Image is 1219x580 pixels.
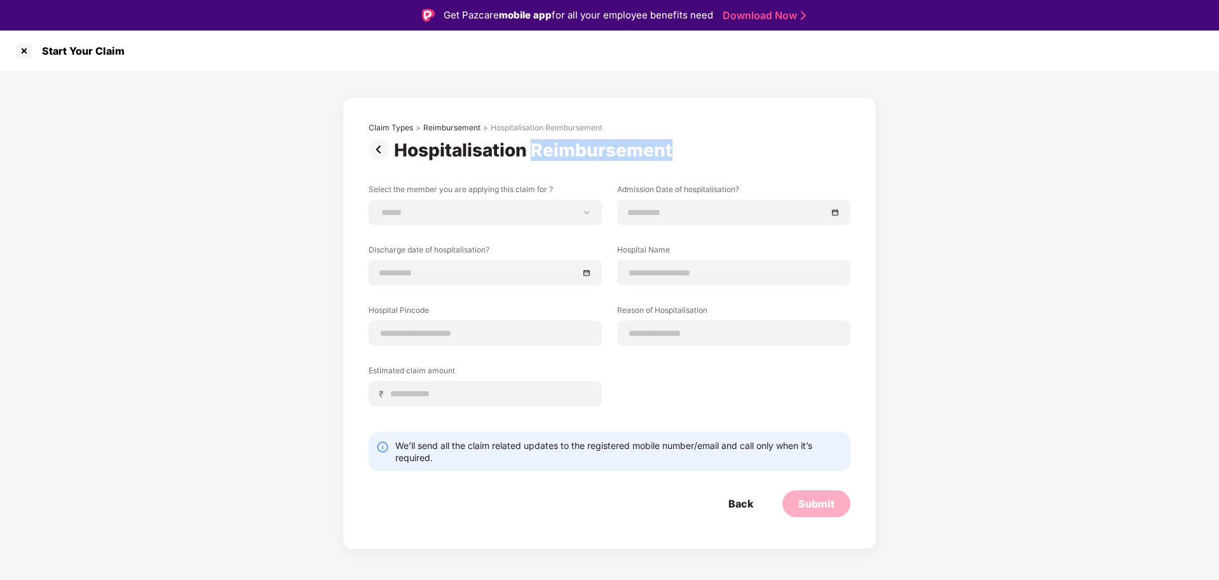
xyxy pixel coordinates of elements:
div: Get Pazcare for all your employee benefits need [444,8,713,23]
div: Hospitalisation Reimbursement [491,123,603,133]
div: Claim Types [369,123,413,133]
img: Logo [422,9,435,22]
a: Download Now [723,9,802,22]
div: > [416,123,421,133]
label: Estimated claim amount [369,365,602,381]
div: Submit [798,497,834,511]
span: ₹ [379,388,389,400]
label: Admission Date of hospitalisation? [617,184,850,200]
div: Reimbursement [423,123,480,133]
label: Discharge date of hospitalisation? [369,244,602,260]
div: Hospitalisation Reimbursement [394,139,678,161]
img: Stroke [801,9,806,22]
label: Hospital Pincode [369,305,602,321]
label: Hospital Name [617,244,850,260]
img: svg+xml;base64,PHN2ZyBpZD0iUHJldi0zMngzMiIgeG1sbnM9Imh0dHA6Ly93d3cudzMub3JnLzIwMDAvc3ZnIiB3aWR0aD... [369,139,394,160]
div: Start Your Claim [34,45,125,57]
img: svg+xml;base64,PHN2ZyBpZD0iSW5mby0yMHgyMCIgeG1sbnM9Imh0dHA6Ly93d3cudzMub3JnLzIwMDAvc3ZnIiB3aWR0aD... [376,441,389,453]
label: Reason of Hospitalisation [617,305,850,321]
strong: mobile app [499,9,552,21]
label: Select the member you are applying this claim for ? [369,184,602,200]
div: Back [728,497,753,511]
div: We’ll send all the claim related updates to the registered mobile number/email and call only when... [395,439,843,464]
div: > [483,123,488,133]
